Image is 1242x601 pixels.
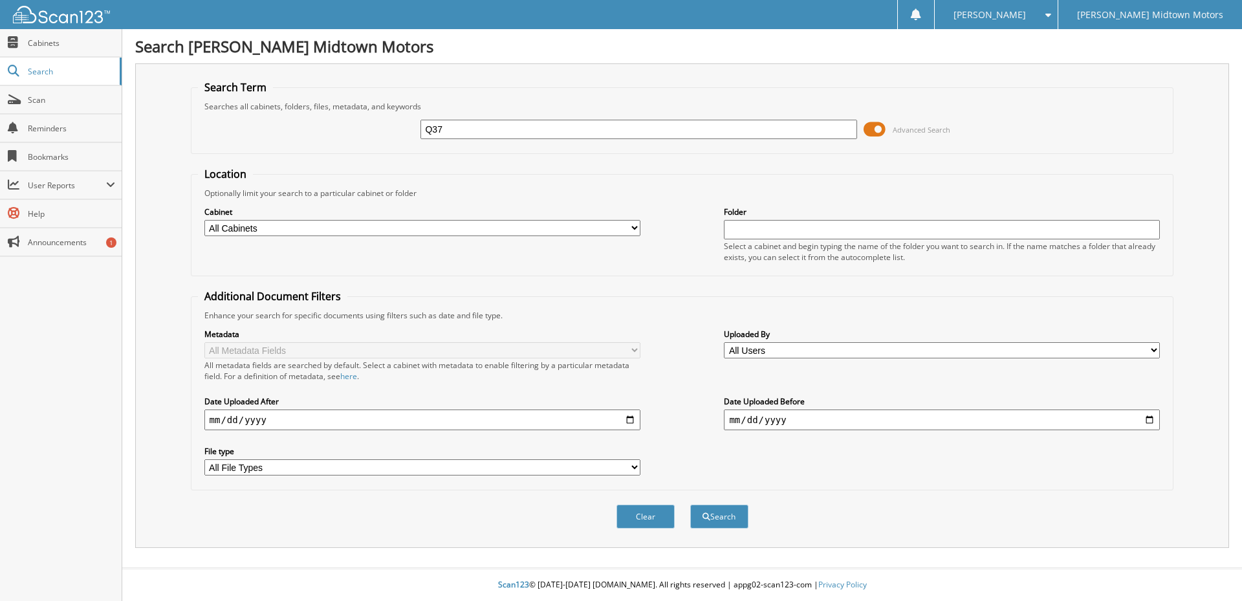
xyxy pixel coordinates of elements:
[28,237,115,248] span: Announcements
[106,237,116,248] div: 1
[28,94,115,105] span: Scan
[724,206,1160,217] label: Folder
[690,505,748,529] button: Search
[616,505,675,529] button: Clear
[498,579,529,590] span: Scan123
[28,66,113,77] span: Search
[340,371,357,382] a: here
[1077,11,1223,19] span: [PERSON_NAME] Midtown Motors
[13,6,110,23] img: scan123-logo-white.svg
[198,188,1167,199] div: Optionally limit your search to a particular cabinet or folder
[28,180,106,191] span: User Reports
[953,11,1026,19] span: [PERSON_NAME]
[724,241,1160,263] div: Select a cabinet and begin typing the name of the folder you want to search in. If the name match...
[204,360,640,382] div: All metadata fields are searched by default. Select a cabinet with metadata to enable filtering b...
[28,151,115,162] span: Bookmarks
[198,289,347,303] legend: Additional Document Filters
[724,329,1160,340] label: Uploaded By
[28,208,115,219] span: Help
[198,80,273,94] legend: Search Term
[198,167,253,181] legend: Location
[204,410,640,430] input: start
[1177,539,1242,601] iframe: Chat Widget
[28,123,115,134] span: Reminders
[204,446,640,457] label: File type
[204,206,640,217] label: Cabinet
[198,101,1167,112] div: Searches all cabinets, folders, files, metadata, and keywords
[724,410,1160,430] input: end
[204,329,640,340] label: Metadata
[135,36,1229,57] h1: Search [PERSON_NAME] Midtown Motors
[893,125,950,135] span: Advanced Search
[122,569,1242,601] div: © [DATE]-[DATE] [DOMAIN_NAME]. All rights reserved | appg02-scan123-com |
[204,396,640,407] label: Date Uploaded After
[28,38,115,49] span: Cabinets
[198,310,1167,321] div: Enhance your search for specific documents using filters such as date and file type.
[724,396,1160,407] label: Date Uploaded Before
[818,579,867,590] a: Privacy Policy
